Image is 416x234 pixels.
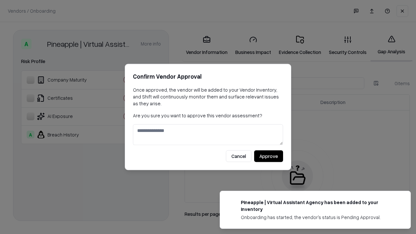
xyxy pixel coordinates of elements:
img: trypineapple.com [228,199,236,207]
p: Once approved, the vendor will be added to your Vendor Inventory, and Shift will continuously mon... [133,86,283,107]
button: Approve [254,150,283,162]
div: Pineapple | Virtual Assistant Agency has been added to your inventory [241,199,395,213]
p: Are you sure you want to approve this vendor assessment? [133,112,283,119]
div: Onboarding has started, the vendor's status is Pending Approval. [241,214,395,221]
button: Cancel [226,150,252,162]
h2: Confirm Vendor Approval [133,72,283,81]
